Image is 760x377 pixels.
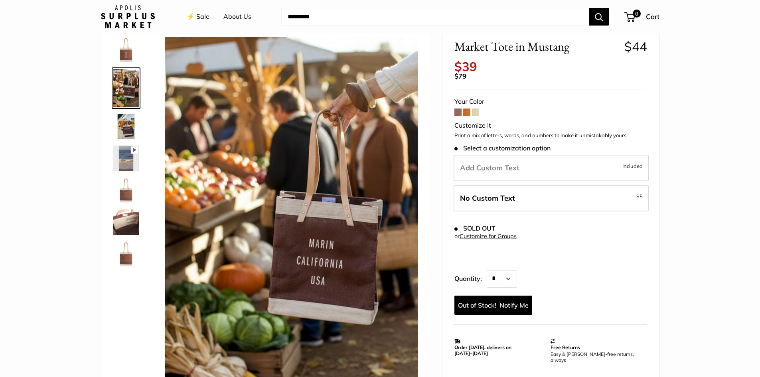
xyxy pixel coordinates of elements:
[112,208,140,237] a: Market Tote in Mustang
[636,193,643,199] span: $5
[589,8,609,26] button: Search
[112,144,140,173] a: Market Tote in Mustang
[112,36,140,64] a: Market Tote in Mustang
[551,344,580,350] strong: Free Returns
[454,120,647,132] div: Customize It
[454,185,649,211] label: Leave Blank
[460,193,515,203] span: No Custom Text
[113,69,139,107] img: Market Tote in Mustang
[113,241,139,267] img: Market Tote in Mustang
[454,225,495,232] span: SOLD OUT
[460,163,519,172] span: Add Custom Text
[454,59,477,74] span: $39
[113,37,139,63] img: Market Tote in Mustang
[113,209,139,235] img: Market Tote in Mustang
[112,67,140,109] a: Market Tote in Mustang
[113,178,139,203] img: Market Tote in Mustang
[113,146,139,171] img: Market Tote in Mustang
[460,233,517,240] a: Customize for Groups
[454,231,517,242] div: or
[454,144,551,152] span: Select a customization option
[625,10,659,23] a: 0 Cart
[454,39,618,54] span: Market Tote in Mustang
[634,191,643,201] span: -
[101,5,155,28] img: Apolis: Surplus Market
[551,351,643,363] p: Easy & [PERSON_NAME]-free returns, always
[622,161,643,171] span: Included
[454,344,511,356] strong: Order [DATE], delivers on [DATE]–[DATE]
[112,240,140,268] a: Market Tote in Mustang
[454,96,647,108] div: Your Color
[113,114,139,139] img: Market Tote in Mustang
[454,155,649,181] label: Add Custom Text
[454,268,487,288] label: Quantity:
[112,112,140,141] a: Market Tote in Mustang
[624,39,647,54] span: $44
[454,72,466,80] span: $79
[112,176,140,205] a: Market Tote in Mustang
[281,8,589,26] input: Search...
[187,11,209,23] a: ⚡️ Sale
[646,12,659,21] span: Cart
[632,10,640,18] span: 0
[223,11,251,23] a: About Us
[454,132,647,140] p: Print a mix of letters, words, and numbers to make it unmistakably yours.
[454,296,532,315] a: Notify Me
